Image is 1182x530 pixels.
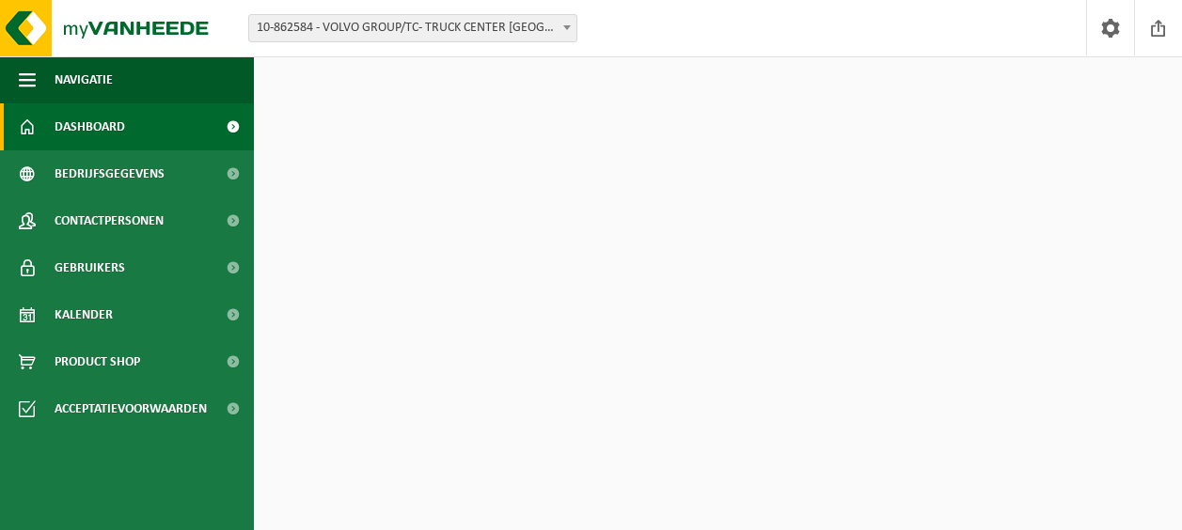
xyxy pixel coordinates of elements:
span: Dashboard [55,103,125,150]
span: Product Shop [55,338,140,385]
span: Gebruikers [55,244,125,291]
span: Acceptatievoorwaarden [55,385,207,432]
span: 10-862584 - VOLVO GROUP/TC- TRUCK CENTER ANTWERPEN - ANTWERPEN [249,15,576,41]
span: Kalender [55,291,113,338]
span: Bedrijfsgegevens [55,150,165,197]
span: Navigatie [55,56,113,103]
span: 10-862584 - VOLVO GROUP/TC- TRUCK CENTER ANTWERPEN - ANTWERPEN [248,14,577,42]
span: Contactpersonen [55,197,164,244]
